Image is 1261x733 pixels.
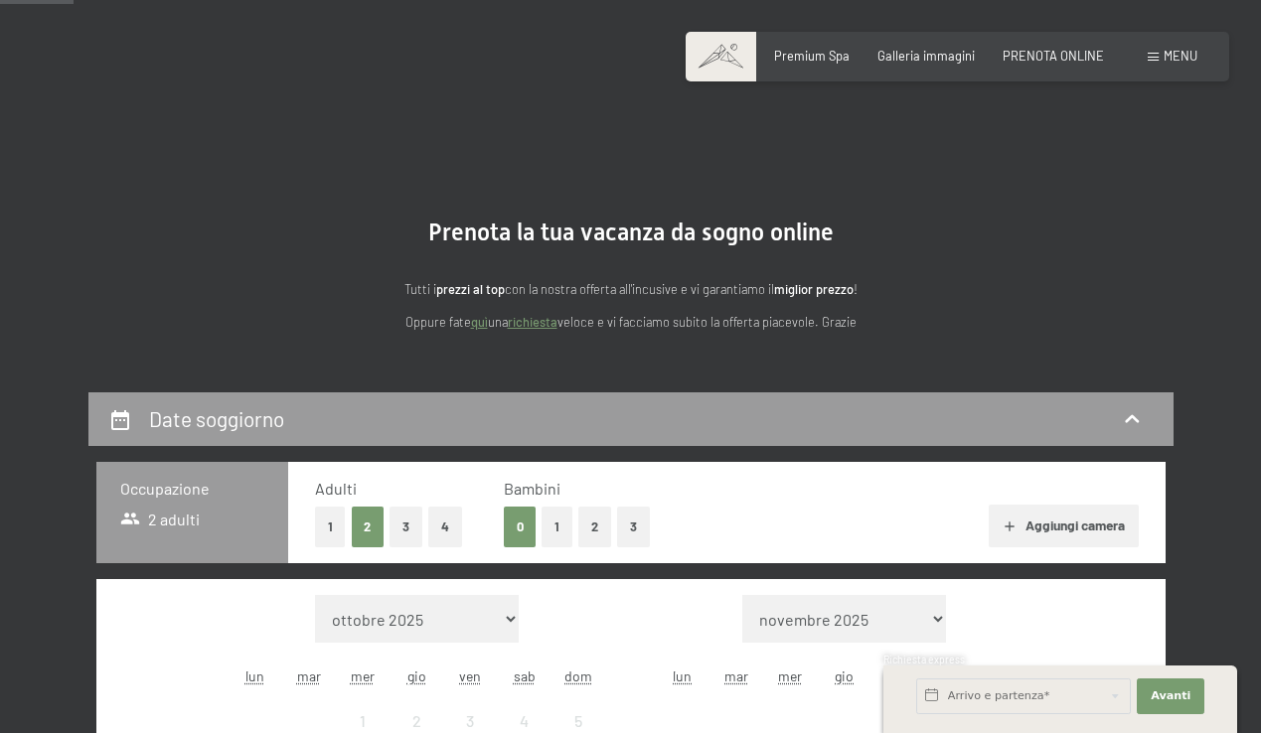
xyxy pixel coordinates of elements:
[774,281,854,297] strong: miglior prezzo
[149,406,284,431] h2: Date soggiorno
[407,667,426,684] abbr: giovedì
[1151,688,1190,704] span: Avanti
[297,667,321,684] abbr: martedì
[877,48,975,64] a: Galleria immagini
[459,667,481,684] abbr: venerdì
[120,509,201,530] span: 2 adulti
[883,654,965,665] span: Richiesta express
[989,505,1139,548] button: Aggiungi camera
[471,314,488,330] a: quì
[1137,678,1204,714] button: Avanti
[1003,48,1104,64] a: PRENOTA ONLINE
[617,507,650,547] button: 3
[234,279,1028,299] p: Tutti i con la nostra offerta all'incusive e vi garantiamo il !
[315,479,357,498] span: Adulti
[564,667,592,684] abbr: domenica
[508,314,557,330] a: richiesta
[1164,48,1197,64] span: Menu
[778,667,802,684] abbr: mercoledì
[436,281,505,297] strong: prezzi al top
[245,667,264,684] abbr: lunedì
[315,507,346,547] button: 1
[390,507,422,547] button: 3
[504,507,537,547] button: 0
[351,667,375,684] abbr: mercoledì
[673,667,692,684] abbr: lunedì
[428,507,462,547] button: 4
[578,507,611,547] button: 2
[120,478,265,500] h3: Occupazione
[774,48,850,64] a: Premium Spa
[428,219,834,246] span: Prenota la tua vacanza da sogno online
[504,479,560,498] span: Bambini
[234,312,1028,332] p: Oppure fate una veloce e vi facciamo subito la offerta piacevole. Grazie
[352,507,385,547] button: 2
[724,667,748,684] abbr: martedì
[514,667,536,684] abbr: sabato
[542,507,572,547] button: 1
[835,667,854,684] abbr: giovedì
